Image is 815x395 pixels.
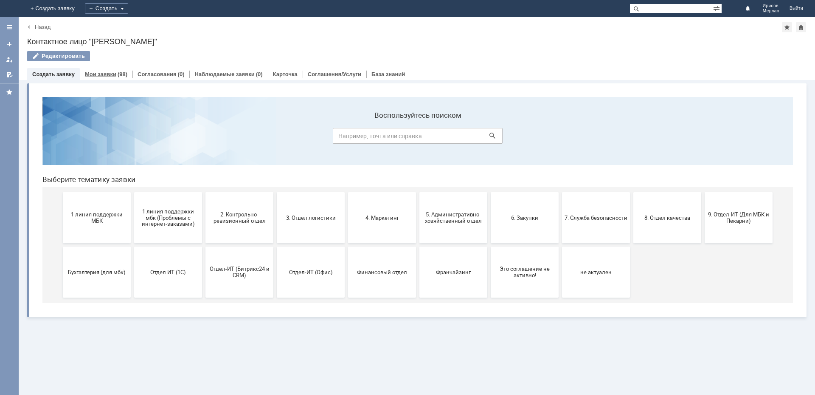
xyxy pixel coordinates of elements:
[458,176,520,188] span: Это соглашение не активно!
[458,124,520,131] span: 6. Закупки
[138,71,177,77] a: Согласования
[101,179,164,185] span: Отдел ИТ (1С)
[118,71,127,77] div: (98)
[98,156,166,207] button: Отдел ИТ (1С)
[672,121,734,134] span: 9. Отдел-ИТ (Для МБК и Пекарни)
[763,9,779,14] span: Мерлан
[170,102,238,153] button: 2. Контрольно-ревизионный отдел
[315,179,378,185] span: Финансовый отдел
[455,156,523,207] button: Это соглашение не активно!
[384,102,452,153] button: 5. Административно-хозяйственный отдел
[244,179,306,185] span: Отдел-ИТ (Офис)
[297,21,467,29] label: Воспользуйтесь поиском
[526,102,594,153] button: 7. Служба безопасности
[172,121,235,134] span: 2. Контрольно-ревизионный отдел
[763,3,779,9] span: Ирисов
[244,124,306,131] span: 3. Отдел логистики
[669,102,737,153] button: 9. Отдел-ИТ (Для МБК и Пекарни)
[32,71,75,77] a: Создать заявку
[3,37,16,51] a: Создать заявку
[85,3,128,14] div: Создать
[384,156,452,207] button: Франчайзинг
[796,22,806,32] div: Сделать домашней страницей
[27,37,807,46] div: Контактное лицо "[PERSON_NAME]"
[101,118,164,137] span: 1 линия поддержки мбк (Проблемы с интернет-заказами)
[713,4,722,12] span: Расширенный поиск
[312,156,380,207] button: Финансовый отдел
[98,102,166,153] button: 1 линия поддержки мбк (Проблемы с интернет-заказами)
[600,124,663,131] span: 8. Отдел качества
[598,102,666,153] button: 8. Отдел качества
[782,22,792,32] div: Добавить в избранное
[455,102,523,153] button: 6. Закупки
[27,156,95,207] button: Бухгалтерия (для мбк)
[241,102,309,153] button: 3. Отдел логистики
[386,179,449,185] span: Франчайзинг
[386,121,449,134] span: 5. Административно-хозяйственный отдел
[194,71,254,77] a: Наблюдаемые заявки
[172,176,235,188] span: Отдел-ИТ (Битрикс24 и CRM)
[35,24,51,30] a: Назад
[526,156,594,207] button: не актуален
[241,156,309,207] button: Отдел-ИТ (Офис)
[529,179,592,185] span: не актуален
[178,71,185,77] div: (0)
[308,71,361,77] a: Соглашения/Услуги
[27,102,95,153] button: 1 линия поддержки МБК
[30,179,93,185] span: Бухгалтерия (для мбк)
[85,71,116,77] a: Мои заявки
[3,68,16,82] a: Мои согласования
[3,53,16,66] a: Мои заявки
[30,121,93,134] span: 1 линия поддержки МБК
[170,156,238,207] button: Отдел-ИТ (Битрикс24 и CRM)
[371,71,405,77] a: База знаний
[529,124,592,131] span: 7. Служба безопасности
[297,38,467,54] input: Например, почта или справка
[256,71,263,77] div: (0)
[7,85,757,94] header: Выберите тематику заявки
[273,71,298,77] a: Карточка
[315,124,378,131] span: 4. Маркетинг
[312,102,380,153] button: 4. Маркетинг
